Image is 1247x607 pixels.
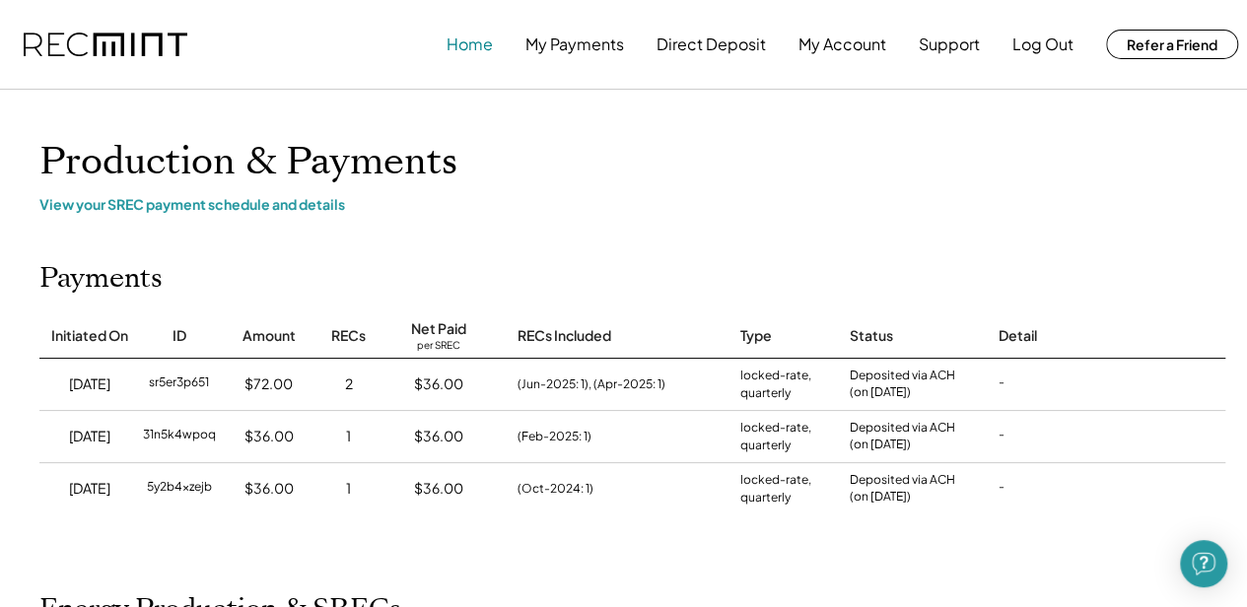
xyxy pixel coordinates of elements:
div: Initiated On [51,326,128,346]
div: 5y2b4xzejb [147,479,212,499]
div: RECs Included [518,326,611,346]
div: [DATE] [69,427,110,446]
div: 1 [346,427,351,446]
div: - [999,479,1005,499]
div: Detail [999,326,1037,346]
div: Deposited via ACH (on [DATE]) [850,472,955,506]
div: ID [173,326,186,346]
div: $36.00 [414,479,463,499]
button: Log Out [1012,25,1074,64]
div: Status [850,326,893,346]
div: locked-rate, quarterly [740,471,830,506]
div: RECs [331,326,366,346]
div: Deposited via ACH (on [DATE]) [850,420,955,453]
h1: Production & Payments [39,139,1222,185]
div: (Feb-2025: 1) [518,428,591,445]
div: Deposited via ACH (on [DATE]) [850,368,955,401]
div: Net Paid [411,319,466,339]
div: $72.00 [244,374,293,394]
div: (Jun-2025: 1), (Apr-2025: 1) [518,375,665,393]
div: 1 [346,479,351,499]
button: Home [447,25,493,64]
div: Amount [242,326,296,346]
div: sr5er3p651 [149,374,209,394]
div: 31n5k4wpoq [143,427,216,446]
div: locked-rate, quarterly [740,419,830,454]
h2: Payments [39,262,163,296]
div: [DATE] [69,479,110,499]
div: - [999,374,1005,394]
div: (Oct-2024: 1) [518,480,593,498]
div: $36.00 [414,374,463,394]
button: My Payments [525,25,624,64]
button: Refer a Friend [1106,30,1238,59]
div: View your SREC payment schedule and details [39,195,1222,213]
div: locked-rate, quarterly [740,367,830,402]
div: $36.00 [414,427,463,446]
div: - [999,427,1005,446]
button: My Account [798,25,886,64]
div: Open Intercom Messenger [1180,540,1227,587]
div: $36.00 [244,479,294,499]
div: [DATE] [69,374,110,394]
div: Type [740,326,772,346]
button: Direct Deposit [657,25,766,64]
div: $36.00 [244,427,294,446]
div: 2 [345,374,353,394]
img: recmint-logotype%403x.png [24,33,187,57]
div: per SREC [417,339,460,354]
button: Support [919,25,980,64]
